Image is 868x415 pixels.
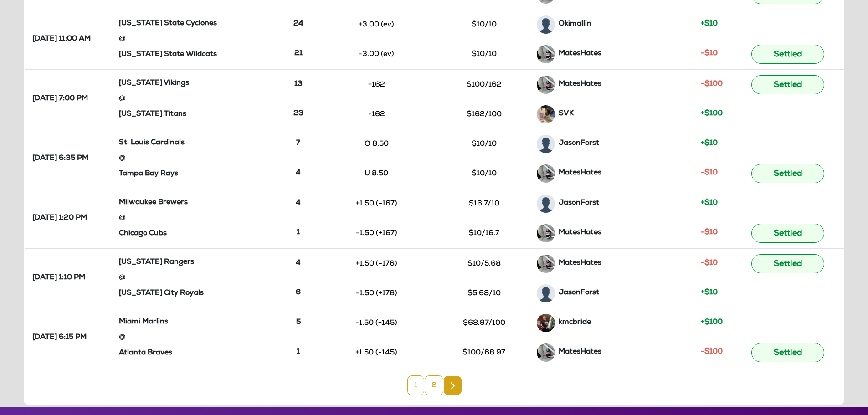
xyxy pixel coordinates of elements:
[450,17,518,32] button: $10/10
[751,254,824,273] button: Settled
[450,196,518,211] button: $16.7/10
[342,166,411,181] button: U 8.50
[701,289,718,297] strong: +$10
[559,348,601,356] strong: MatesHates
[450,315,518,331] button: $68.97/100
[537,15,555,34] img: avatar-default.png
[751,164,824,183] button: Settled
[297,348,300,356] strong: 1
[296,200,301,207] strong: 4
[32,273,85,283] strong: [DATE] 1:10 PM
[559,140,599,147] strong: JasonForst
[293,110,303,118] strong: 23
[342,107,411,122] button: -162
[451,382,455,389] img: Next
[119,91,275,108] div: @
[119,170,178,178] strong: Tampa Bay Rays
[119,150,275,168] div: @
[537,105,555,123] img: GGTJwxpDP8f4YzxztqnhC4AAAAASUVORK5CYII=
[293,20,303,28] strong: 24
[701,169,718,177] strong: -$10
[450,77,518,92] button: $100/162
[119,318,168,326] strong: Miami Marlins
[751,343,824,362] button: Settled
[119,329,275,347] div: @
[559,50,601,57] strong: MatesHates
[342,46,411,62] button: -3.00 (ev)
[119,230,167,237] strong: Chicago Cubs
[119,51,217,58] strong: [US_STATE] State Wildcats
[119,349,172,357] strong: Atlanta Braves
[537,343,555,362] img: hIZp8s1qT+F9nasn0Gojk4AAAAAElFTkSuQmCC
[559,229,601,236] strong: MatesHates
[119,259,194,266] strong: [US_STATE] Rangers
[537,314,555,332] img: v8fTqRCyRozTJ8AAAAASUVORK5CYII=
[342,196,411,211] button: +1.50 (-167)
[701,81,723,88] strong: -$100
[559,319,591,326] strong: kmcbride
[32,214,87,224] strong: [DATE] 1:20 PM
[559,20,591,28] strong: Okimallin
[32,35,91,45] strong: [DATE] 11:00 AM
[119,290,204,297] strong: [US_STATE] City Royals
[559,81,601,88] strong: MatesHates
[450,136,518,152] button: $10/10
[32,333,87,343] strong: [DATE] 6:15 PM
[296,260,301,267] strong: 4
[119,199,188,206] strong: Milwaukee Brewers
[537,164,555,183] img: hIZp8s1qT+F9nasn0Gojk4AAAAAElFTkSuQmCC
[701,140,718,147] strong: +$10
[342,17,411,32] button: +3.00 (ev)
[537,224,555,242] img: hIZp8s1qT+F9nasn0Gojk4AAAAAElFTkSuQmCC
[701,260,718,267] strong: -$10
[119,210,275,227] div: @
[537,135,555,153] img: avatar-default.png
[701,50,718,57] strong: -$10
[296,319,301,326] strong: 5
[701,20,718,28] strong: +$10
[701,229,718,236] strong: -$10
[297,229,300,236] strong: 1
[559,200,599,207] strong: JasonForst
[450,107,518,122] button: $162/100
[342,315,411,331] button: -1.50 (+145)
[450,46,518,62] button: $10/10
[32,154,88,164] strong: [DATE] 6:35 PM
[342,225,411,241] button: -1.50 (+167)
[537,255,555,273] img: hIZp8s1qT+F9nasn0Gojk4AAAAAElFTkSuQmCC
[296,169,301,177] strong: 4
[119,80,189,87] strong: [US_STATE] Vikings
[751,75,824,94] button: Settled
[701,348,723,356] strong: -$100
[294,50,303,57] strong: 21
[559,169,601,177] strong: MatesHates
[537,195,555,213] img: avatar-default.png
[450,225,518,241] button: $10/16.7
[294,81,303,88] strong: 13
[296,289,301,297] strong: 6
[751,224,824,243] button: Settled
[119,31,275,48] div: @
[342,136,411,152] button: O 8.50
[119,139,185,147] strong: St. Louis Cardinals
[342,77,411,92] button: +162
[342,256,411,272] button: +1.50 (-176)
[701,319,723,326] strong: +$100
[450,166,518,181] button: $10/10
[450,286,518,301] button: $5.68/10
[32,94,88,104] strong: [DATE] 7:00 PM
[559,260,601,267] strong: MatesHates
[407,375,424,395] a: 1
[450,256,518,272] button: $10/5.68
[119,270,275,287] div: @
[425,375,443,395] a: 2
[537,45,555,63] img: hIZp8s1qT+F9nasn0Gojk4AAAAAElFTkSuQmCC
[450,345,518,360] button: $100/68.97
[537,284,555,302] img: avatar-default.png
[537,76,555,94] img: hIZp8s1qT+F9nasn0Gojk4AAAAAElFTkSuQmCC
[701,200,718,207] strong: +$10
[444,376,462,395] a: Next
[559,110,574,118] strong: SVK
[701,110,723,118] strong: +$100
[751,45,824,64] button: Settled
